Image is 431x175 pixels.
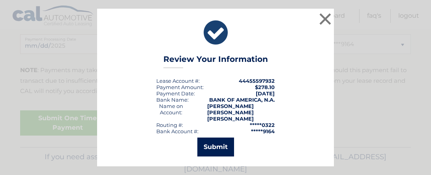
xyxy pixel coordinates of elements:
[163,54,268,68] h3: Review Your Information
[156,90,195,97] div: :
[156,97,189,103] div: Bank Name:
[317,11,333,27] button: ×
[156,103,186,122] div: Name on Account:
[197,138,234,156] button: Submit
[156,84,204,90] div: Payment Amount:
[207,103,254,122] strong: [PERSON_NAME] [PERSON_NAME] [PERSON_NAME]
[156,122,183,128] div: Routing #:
[156,90,194,97] span: Payment Date
[209,97,275,103] strong: BANK OF AMERICA, N.A.
[256,90,275,97] span: [DATE]
[156,78,200,84] div: Lease Account #:
[239,78,275,84] strong: 44455597932
[156,128,199,134] div: Bank Account #:
[255,84,275,90] span: $278.10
